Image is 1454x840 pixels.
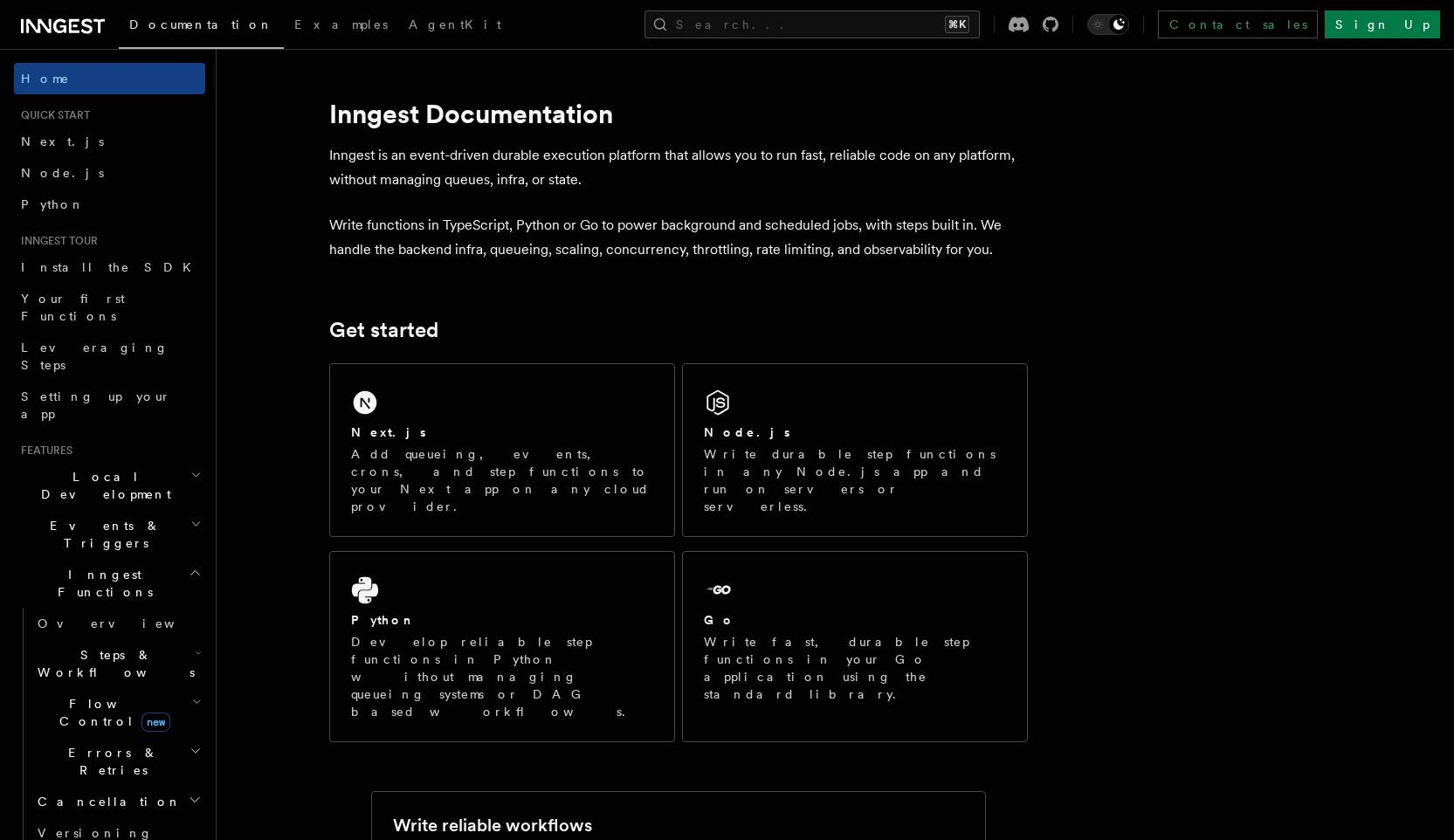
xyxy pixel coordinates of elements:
[14,381,205,430] a: Setting up your app
[351,445,653,515] p: Add queueing, events, crons, and step functions to your Next app on any cloud provider.
[14,559,205,608] button: Inngest Functions
[21,166,104,180] span: Node.js
[945,16,969,33] kbd: ⌘K
[14,234,98,248] span: Inngest tour
[329,213,1028,262] p: Write functions in TypeScript, Python or Go to power background and scheduled jobs, with steps bu...
[21,197,85,211] span: Python
[14,332,205,381] a: Leveraging Steps
[21,341,169,372] span: Leveraging Steps
[1087,14,1129,35] button: Toggle dark mode
[14,251,205,283] a: Install the SDK
[284,5,398,47] a: Examples
[393,813,592,837] h2: Write reliable workflows
[31,688,205,737] button: Flow Controlnew
[14,510,205,559] button: Events & Triggers
[1325,10,1440,38] a: Sign Up
[21,70,70,87] span: Home
[704,633,1006,703] p: Write fast, durable step functions in your Go application using the standard library.
[351,611,416,629] h2: Python
[31,744,190,779] span: Errors & Retries
[14,189,205,220] a: Python
[21,134,104,148] span: Next.js
[329,551,675,742] a: PythonDevelop reliable step functions in Python without managing queueing systems or DAG based wo...
[294,17,388,31] span: Examples
[21,260,202,274] span: Install the SDK
[31,695,192,730] span: Flow Control
[31,786,205,817] button: Cancellation
[21,389,171,421] span: Setting up your app
[38,616,217,630] span: Overview
[704,423,790,441] h2: Node.js
[329,98,1028,129] h1: Inngest Documentation
[329,363,675,537] a: Next.jsAdd queueing, events, crons, and step functions to your Next app on any cloud provider.
[31,793,182,810] span: Cancellation
[329,143,1028,192] p: Inngest is an event-driven durable execution platform that allows you to run fast, reliable code ...
[1158,10,1318,38] a: Contact sales
[141,713,170,732] span: new
[329,318,438,342] a: Get started
[14,566,189,601] span: Inngest Functions
[129,17,273,31] span: Documentation
[704,445,1006,515] p: Write durable step functions in any Node.js app and run on servers or serverless.
[31,646,195,681] span: Steps & Workflows
[119,5,284,49] a: Documentation
[682,551,1028,742] a: GoWrite fast, durable step functions in your Go application using the standard library.
[14,517,190,552] span: Events & Triggers
[14,157,205,189] a: Node.js
[14,468,190,503] span: Local Development
[704,611,735,629] h2: Go
[398,5,512,47] a: AgentKit
[14,283,205,332] a: Your first Functions
[351,633,653,720] p: Develop reliable step functions in Python without managing queueing systems or DAG based workflows.
[31,639,205,688] button: Steps & Workflows
[14,461,205,510] button: Local Development
[31,608,205,639] a: Overview
[409,17,501,31] span: AgentKit
[14,126,205,157] a: Next.js
[31,737,205,786] button: Errors & Retries
[38,826,153,840] span: Versioning
[351,423,426,441] h2: Next.js
[14,108,90,122] span: Quick start
[14,63,205,94] a: Home
[14,444,72,458] span: Features
[644,10,980,38] button: Search...⌘K
[21,292,125,323] span: Your first Functions
[682,363,1028,537] a: Node.jsWrite durable step functions in any Node.js app and run on servers or serverless.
